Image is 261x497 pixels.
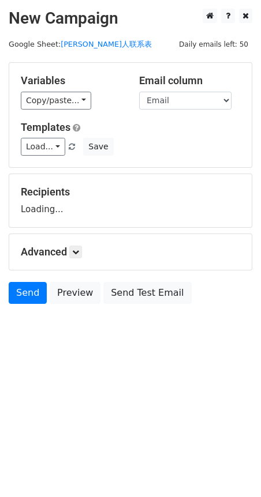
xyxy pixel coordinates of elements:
a: [PERSON_NAME]人联系表 [61,40,152,48]
h2: New Campaign [9,9,252,28]
h5: Recipients [21,186,240,198]
button: Save [83,138,113,156]
h5: Email column [139,74,240,87]
h5: Variables [21,74,122,87]
a: Send [9,282,47,304]
span: Daily emails left: 50 [175,38,252,51]
a: Preview [50,282,100,304]
div: Loading... [21,186,240,216]
a: Copy/paste... [21,92,91,110]
small: Google Sheet: [9,40,152,48]
a: Load... [21,138,65,156]
a: Daily emails left: 50 [175,40,252,48]
h5: Advanced [21,246,240,258]
a: Send Test Email [103,282,191,304]
a: Templates [21,121,70,133]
